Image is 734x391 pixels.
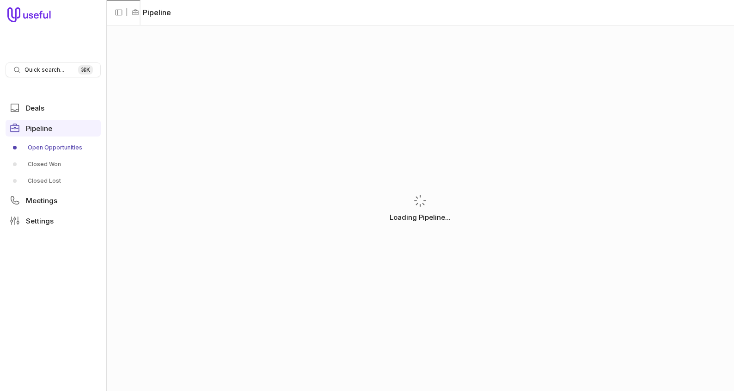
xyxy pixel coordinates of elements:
span: Pipeline [26,125,52,132]
a: Open Opportunities [6,140,101,155]
a: Pipeline [6,120,101,137]
a: Settings [6,212,101,229]
span: Meetings [26,197,57,204]
span: Quick search... [24,66,64,74]
li: Pipeline [132,7,171,18]
kbd: ⌘ K [78,65,93,74]
a: Closed Lost [6,174,101,188]
a: Deals [6,99,101,116]
p: Loading Pipeline... [390,212,451,223]
span: | [126,7,128,18]
a: Meetings [6,192,101,209]
span: Deals [26,105,44,112]
div: Pipeline submenu [6,140,101,188]
button: Collapse sidebar [112,6,126,19]
span: Settings [26,217,54,224]
a: Closed Won [6,157,101,172]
